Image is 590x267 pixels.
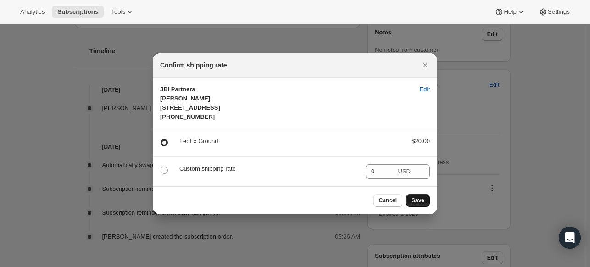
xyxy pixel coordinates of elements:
button: Settings [533,6,575,18]
span: Edit [420,85,430,94]
span: Settings [548,8,570,16]
p: FedEx Ground [179,137,397,146]
button: Cancel [373,194,402,207]
span: Analytics [20,8,45,16]
span: USD [398,168,411,175]
button: Save [406,194,430,207]
span: Tools [111,8,125,16]
h2: Confirm shipping rate [160,61,227,70]
button: Close [419,59,432,72]
button: Tools [106,6,140,18]
span: Save [412,197,424,204]
span: Cancel [379,197,397,204]
span: Help [504,8,516,16]
button: Analytics [15,6,50,18]
button: Subscriptions [52,6,104,18]
span: Subscriptions [57,8,98,16]
button: Help [489,6,531,18]
div: Open Intercom Messenger [559,227,581,249]
span: $20.00 [412,138,430,145]
p: Custom shipping rate [179,164,358,173]
span: JBI Partners [PERSON_NAME] [STREET_ADDRESS] [PHONE_NUMBER] [160,86,220,120]
button: Edit [414,82,435,97]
